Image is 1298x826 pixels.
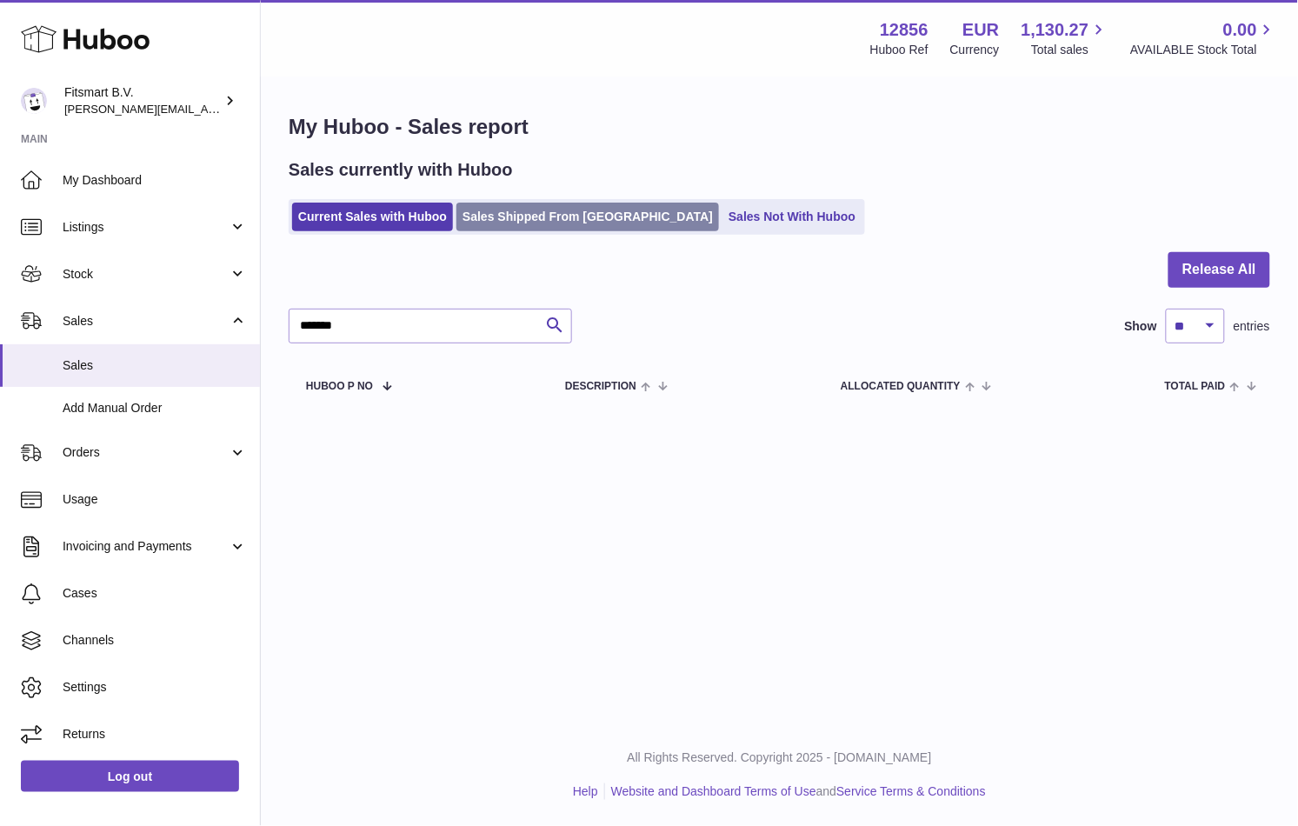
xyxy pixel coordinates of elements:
label: Show [1125,318,1157,335]
h1: My Huboo - Sales report [289,113,1270,141]
span: Settings [63,679,247,696]
div: Fitsmart B.V. [64,84,221,117]
a: Current Sales with Huboo [292,203,453,231]
a: Help [573,784,598,798]
span: Cases [63,585,247,602]
strong: 12856 [880,18,929,42]
span: Sales [63,357,247,374]
span: Usage [63,491,247,508]
span: Total sales [1031,42,1108,58]
a: Website and Dashboard Terms of Use [611,784,816,798]
div: Huboo Ref [870,42,929,58]
a: Sales Shipped From [GEOGRAPHIC_DATA] [456,203,719,231]
span: AVAILABLE Stock Total [1130,42,1277,58]
span: Invoicing and Payments [63,538,229,555]
p: All Rights Reserved. Copyright 2025 - [DOMAIN_NAME] [275,749,1284,766]
a: 1,130.27 Total sales [1022,18,1109,58]
button: Release All [1168,252,1270,288]
div: Currency [950,42,1000,58]
h2: Sales currently with Huboo [289,158,513,182]
span: Returns [63,726,247,743]
li: and [605,783,986,800]
a: Service Terms & Conditions [836,784,986,798]
span: Listings [63,219,229,236]
span: Stock [63,266,229,283]
span: Total paid [1165,381,1226,392]
span: 1,130.27 [1022,18,1089,42]
span: Add Manual Order [63,400,247,416]
span: Description [565,381,636,392]
a: 0.00 AVAILABLE Stock Total [1130,18,1277,58]
span: ALLOCATED Quantity [841,381,961,392]
span: 0.00 [1223,18,1257,42]
span: Orders [63,444,229,461]
strong: EUR [962,18,999,42]
span: Sales [63,313,229,330]
span: [PERSON_NAME][EMAIL_ADDRESS][DOMAIN_NAME] [64,102,349,116]
span: Channels [63,632,247,649]
img: jonathan@leaderoo.com [21,88,47,114]
a: Log out [21,761,239,792]
span: entries [1234,318,1270,335]
span: Huboo P no [306,381,373,392]
span: My Dashboard [63,172,247,189]
a: Sales Not With Huboo [722,203,862,231]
